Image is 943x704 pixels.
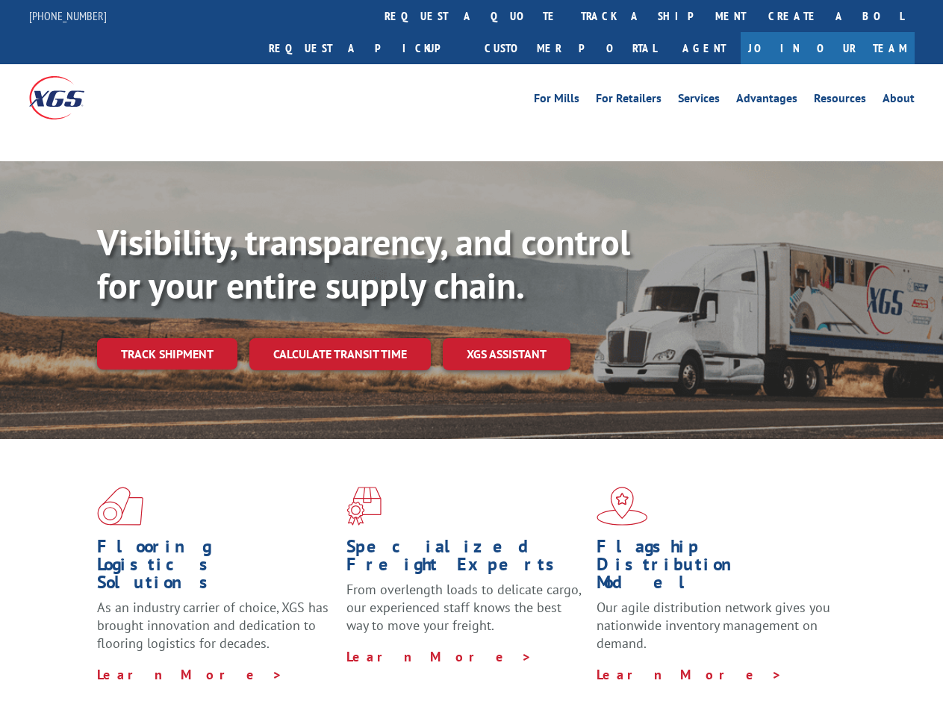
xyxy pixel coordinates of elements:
a: Track shipment [97,338,237,370]
a: For Retailers [596,93,662,109]
a: Request a pickup [258,32,473,64]
img: xgs-icon-total-supply-chain-intelligence-red [97,487,143,526]
a: Learn More > [97,666,283,683]
img: xgs-icon-focused-on-flooring-red [346,487,382,526]
a: Advantages [736,93,797,109]
a: Learn More > [597,666,782,683]
img: xgs-icon-flagship-distribution-model-red [597,487,648,526]
span: Our agile distribution network gives you nationwide inventory management on demand. [597,599,830,652]
a: Learn More > [346,648,532,665]
a: Resources [814,93,866,109]
a: [PHONE_NUMBER] [29,8,107,23]
a: XGS ASSISTANT [443,338,570,370]
a: Services [678,93,720,109]
h1: Flagship Distribution Model [597,538,835,599]
h1: Specialized Freight Experts [346,538,585,581]
a: Calculate transit time [249,338,431,370]
a: About [883,93,915,109]
h1: Flooring Logistics Solutions [97,538,335,599]
a: For Mills [534,93,579,109]
a: Join Our Team [741,32,915,64]
a: Customer Portal [473,32,667,64]
a: Agent [667,32,741,64]
p: From overlength loads to delicate cargo, our experienced staff knows the best way to move your fr... [346,581,585,647]
b: Visibility, transparency, and control for your entire supply chain. [97,219,630,308]
span: As an industry carrier of choice, XGS has brought innovation and dedication to flooring logistics... [97,599,329,652]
